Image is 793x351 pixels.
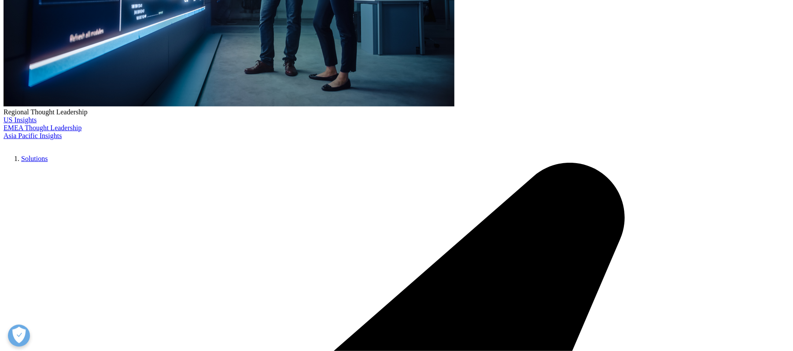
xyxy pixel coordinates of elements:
[8,325,30,347] button: Open Preferences
[4,124,81,132] a: EMEA Thought Leadership
[21,155,48,162] a: Solutions
[4,108,789,116] div: Regional Thought Leadership
[4,116,37,124] a: US Insights
[4,132,62,139] a: Asia Pacific Insights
